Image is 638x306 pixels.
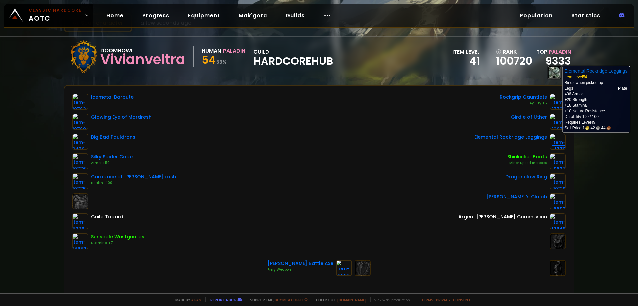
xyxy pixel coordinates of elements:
div: 221 [303,292,311,301]
div: Minor Speed Increase [507,160,547,166]
td: Binds when picked up +10 Nature Resistance Durability 100 / 100 [565,68,628,120]
img: item-17736 [550,94,566,110]
div: Guild Tabard [91,213,123,220]
div: item level [452,48,480,56]
a: Home [101,9,129,22]
div: rank [496,48,532,56]
img: item-13077 [550,114,566,130]
div: Rockgrip Gauntlets [500,94,547,101]
div: Top [536,48,571,56]
div: 41 [452,56,480,66]
span: v. d752d5 - production [370,297,410,302]
div: Armor [450,292,467,301]
div: 2978 [544,292,558,301]
div: Armor +50 [91,160,133,166]
div: Icemetal Barbute [91,94,134,101]
a: Progress [137,9,175,22]
a: Equipment [183,9,225,22]
span: 1 [583,125,590,131]
span: HardcoreHub [253,56,333,66]
img: item-10763 [72,94,88,110]
div: Attack Power [327,292,363,301]
div: Human [202,47,221,55]
a: Privacy [436,297,450,302]
div: Doomhowl [100,46,185,55]
span: Paladin [549,48,571,56]
div: 590 [424,292,434,301]
a: a fan [191,297,201,302]
div: 3252 [174,292,188,301]
a: [DOMAIN_NAME] [337,297,366,302]
a: Population [514,9,558,22]
img: item-6693 [550,193,566,209]
img: item-13003 [336,260,352,276]
div: Big Bad Pauldrons [91,134,135,141]
div: [PERSON_NAME] Battle Axe [268,260,333,267]
div: guild [253,48,333,66]
div: Sunscale Wristguards [91,233,144,240]
td: Legs [565,86,581,91]
div: Sell Price: [565,125,628,131]
img: item-9637 [550,153,566,169]
a: Report a bug [210,297,236,302]
div: Dragonclaw Ring [505,173,547,180]
span: 44 [601,125,610,131]
small: Classic Hardcore [29,7,82,13]
small: 53 % [216,59,227,65]
span: Plate [618,86,627,91]
span: AOTC [29,7,82,23]
span: +20 Strength [565,97,587,102]
img: item-9476 [72,134,88,150]
div: Girdle of Uther [511,114,547,121]
span: Checkout [312,297,366,302]
div: Agility +5 [500,101,547,106]
div: Silky Spider Cape [91,153,133,160]
span: 42 [591,125,600,131]
div: Health +100 [91,180,176,186]
img: item-10769 [72,114,88,130]
div: Shinkicker Boots [507,153,547,160]
a: Terms [421,297,433,302]
img: item-10776 [72,153,88,169]
div: [PERSON_NAME]'s Clutch [486,193,547,200]
span: Item Level 54 [565,75,587,79]
span: 496 Armor [565,92,583,96]
a: Consent [453,297,471,302]
img: item-12846 [550,213,566,229]
img: item-10710 [550,173,566,189]
span: +18 Stamina [565,103,587,108]
span: Support me, [246,297,308,302]
div: Stamina [204,292,227,301]
a: 100720 [496,56,532,66]
img: item-10775 [72,173,88,189]
img: item-5976 [72,213,88,229]
div: Vivianveltra [100,55,185,65]
a: Guilds [280,9,310,22]
a: Statistics [566,9,606,22]
div: Argent [PERSON_NAME] Commission [458,213,547,220]
img: item-17711 [550,134,566,150]
div: Glowing Eye of Mordresh [91,114,152,121]
div: Health [80,292,98,301]
div: Fiery Weapon [268,267,333,272]
a: Buy me a coffee [275,297,308,302]
a: 9333 [545,53,571,68]
div: Carapace of [PERSON_NAME]'kash [91,173,176,180]
span: Made by [171,297,201,302]
a: Classic HardcoreAOTC [4,4,93,27]
div: Paladin [223,47,245,55]
a: Mak'gora [233,9,272,22]
div: Elemental Rockridge Leggings [474,134,547,141]
div: Stamina +7 [91,240,144,246]
img: item-14853 [72,233,88,249]
span: 54 [202,52,216,67]
td: Requires Level 49 [565,120,628,131]
b: Elemental Rockridge Leggings [565,68,628,74]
